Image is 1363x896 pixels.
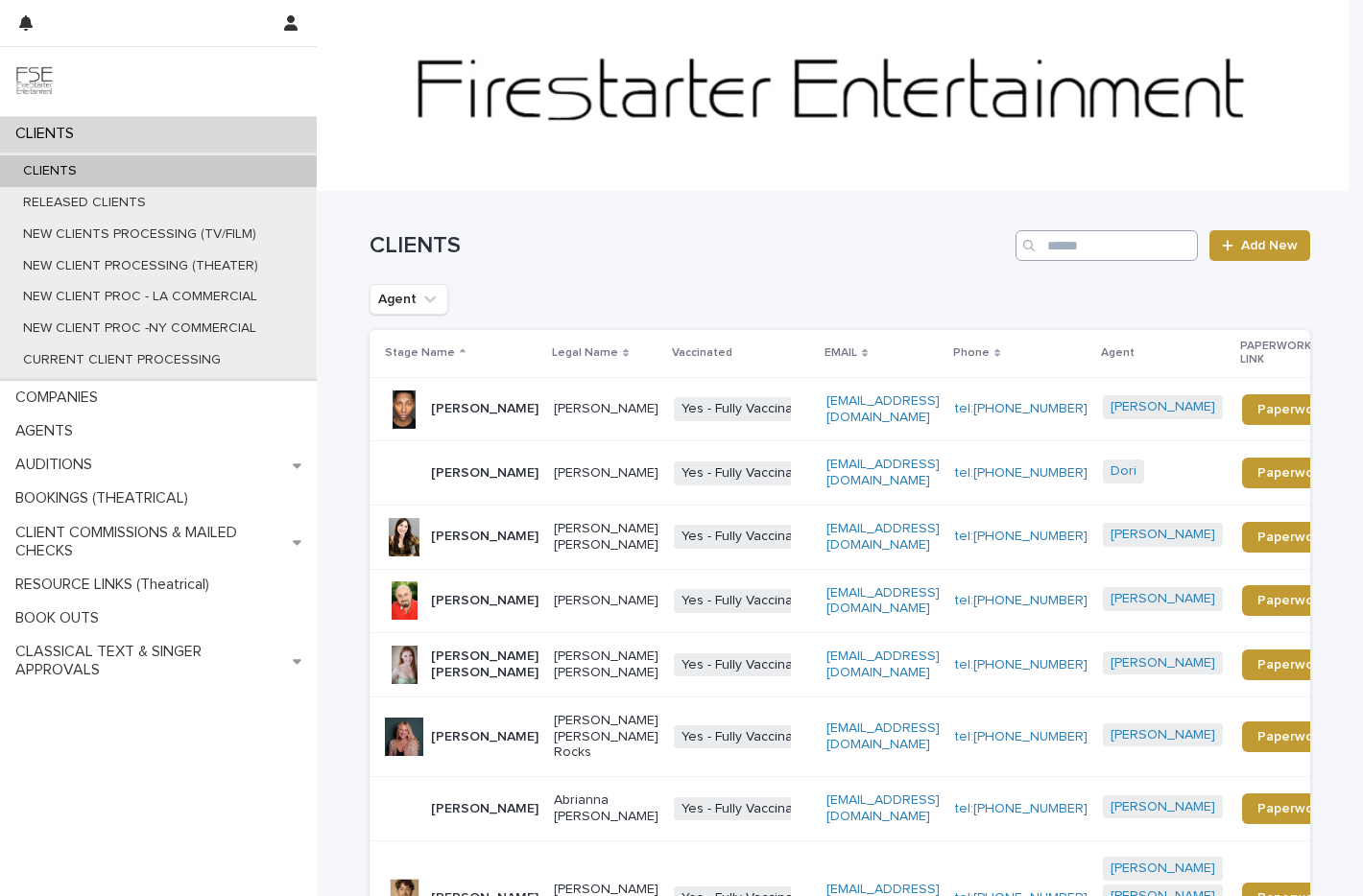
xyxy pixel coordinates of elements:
[1257,802,1326,815] span: Paperwork
[554,521,658,554] p: [PERSON_NAME] [PERSON_NAME]
[1257,730,1326,743] span: Paperwork
[826,522,940,552] a: [EMAIL_ADDRESS][DOMAIN_NAME]
[431,729,538,745] p: [PERSON_NAME]
[955,658,1088,672] a: tel:[PHONE_NUMBER]
[431,465,538,482] p: [PERSON_NAME]
[1242,585,1341,616] a: Paperwork
[1111,527,1215,543] a: [PERSON_NAME]
[826,394,940,424] a: [EMAIL_ADDRESS][DOMAIN_NAME]
[8,289,273,305] p: NEW CLIENT PROC - LA COMMERCIAL
[8,524,293,560] p: CLIENT COMMISSIONS & MAILED CHECKS
[15,62,54,101] img: 9JgRvJ3ETPGCJDhvPVA5
[554,401,658,417] p: [PERSON_NAME]
[826,458,940,487] a: [EMAIL_ADDRESS][DOMAIN_NAME]
[554,713,658,761] p: [PERSON_NAME] [PERSON_NAME] Rocks
[1111,399,1215,415] a: [PERSON_NAME]
[8,643,293,679] p: CLASSICAL TEXT & SINGER APPROVALS
[826,586,940,616] a: [EMAIL_ADDRESS][DOMAIN_NAME]
[1242,721,1341,752] a: Paperwork
[955,594,1088,607] a: tel:[PHONE_NUMBER]
[674,461,821,485] span: Yes - Fully Vaccinated
[431,648,538,681] p: [PERSON_NAME] [PERSON_NAME]
[955,802,1088,815] a: tel:[PHONE_NUMBER]
[1257,658,1326,672] span: Paperwork
[8,422,88,440] p: AGENTS
[674,797,821,821] span: Yes - Fully Vaccinated
[1257,594,1326,607] span: Paperwork
[674,525,821,549] span: Yes - Fully Vaccinated
[826,649,940,679] a: [EMAIL_ADDRESS][DOMAIN_NAME]
[554,792,658,825] p: Abrianna [PERSON_NAME]
[1209,230,1310,261] a: Add New
[1111,655,1215,672] a: [PERSON_NAME]
[1101,342,1135,364] p: Agent
[1111,799,1215,815] a: [PERSON_NAME]
[8,609,114,627] p: BOOK OUTS
[370,232,1008,260] h1: CLIENTS
[1257,466,1326,480] span: Paperwork
[431,529,538,545] p: [PERSON_NAME]
[1242,394,1341,425] a: Paperwork
[1241,239,1298,252] span: Add New
[826,721,940,751] a: [EMAIL_ADDRESS][DOMAIN_NAME]
[1240,336,1330,371] p: PAPERWORK LINK
[674,725,821,749] span: Yes - Fully Vaccinated
[674,397,821,421] span: Yes - Fully Vaccinated
[554,465,658,482] p: [PERSON_NAME]
[955,402,1088,415] a: tel:[PHONE_NUMBER]
[8,576,225,594] p: RESOURCE LINKS (Theatrical)
[8,258,274,274] p: NEW CLIENT PROCESSING (THEATER)
[1111,861,1215,877] a: [PERSON_NAME]
[8,195,161,211] p: RELEASED CLIENTS
[8,389,113,407] p: COMPANIES
[1242,649,1341,680] a: Paperwork
[1111,727,1215,743] a: [PERSON_NAME]
[554,593,658,609] p: [PERSON_NAME]
[431,593,538,609] p: [PERSON_NAME]
[8,320,272,337] p: NEW CLIENT PROC -NY COMMERCIAL
[1257,403,1326,416] span: Paperwork
[674,589,821,613] span: Yes - Fully Vaccinated
[825,342,857,364] p: EMAIL
[1242,522,1341,553] a: Paperwork
[8,352,236,368] p: CURRENT CLIENT PROCESSING
[431,801,538,817] p: [PERSON_NAME]
[826,793,940,823] a: [EMAIL_ADDRESS][DOMAIN_NAME]
[1111,463,1136,480] a: Dori
[955,730,1088,743] a: tel:[PHONE_NUMBER]
[955,466,1088,480] a: tel:[PHONE_NUMBER]
[8,456,108,474] p: AUDITIONS
[1242,793,1341,824] a: Paperwork
[431,401,538,417] p: [PERSON_NAME]
[8,125,89,143] p: CLIENTS
[1111,591,1215,607] a: [PERSON_NAME]
[8,226,272,243] p: NEW CLIENTS PROCESSING (TV/FILM)
[8,489,203,507] p: BOOKINGS (THEATRICAL)
[1016,230,1198,261] input: Search
[8,163,92,179] p: CLIENTS
[370,284,448,315] button: Agent
[953,342,990,364] p: Phone
[385,342,455,364] p: Stage Name
[672,342,732,364] p: Vaccinated
[1242,458,1341,488] a: Paperwork
[955,530,1088,543] a: tel:[PHONE_NUMBER]
[1257,531,1326,544] span: Paperwork
[674,653,821,677] span: Yes - Fully Vaccinated
[552,342,618,364] p: Legal Name
[554,648,658,681] p: [PERSON_NAME] [PERSON_NAME]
